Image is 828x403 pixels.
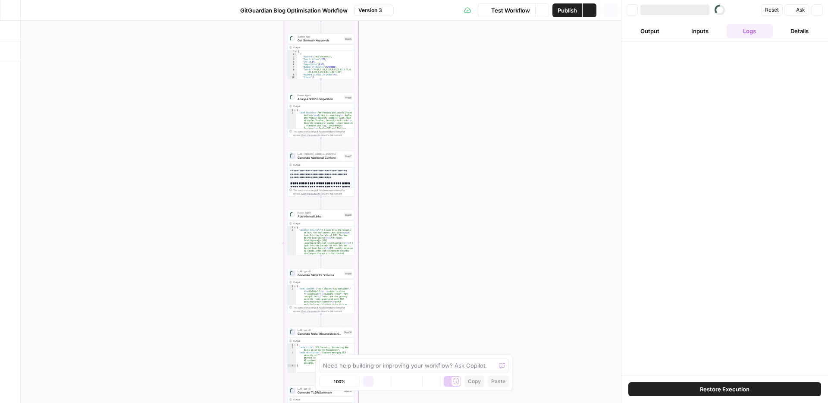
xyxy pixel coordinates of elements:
[288,327,354,373] div: LLM · gpt-4.1Generate Meta Title and DescriptionStep 10Output{ "meta_title":"MCP Security: Uncove...
[301,192,318,195] span: Copy the output
[227,3,353,17] button: GitGuardian Blog Optimisation Workflow
[677,24,723,38] button: Inputs
[295,53,297,56] span: Toggle code folding, rows 2 through 11
[293,280,342,284] div: Output
[488,376,509,387] button: Paste
[240,6,348,15] span: GitGuardian Blog Optimisation Workflow
[344,213,352,217] div: Step 8
[293,46,342,49] div: Output
[344,154,352,158] div: Step 7
[293,104,342,108] div: Output
[301,310,318,312] span: Copy the output
[294,285,296,288] span: Toggle code folding, rows 1 through 3
[298,328,342,332] span: LLM · gpt-4.1
[298,390,342,394] span: Generate TL;DR Summary
[288,210,354,255] div: Power AgentAdd Internal LinksStep 8Output{ "Updated Article":"# A Look Into the Secrets of MCP: T...
[298,94,342,97] span: Power Agent
[298,211,342,214] span: Power Agent
[288,79,297,82] div: 11
[288,346,296,352] div: 2
[344,95,352,99] div: Step 6
[288,74,297,76] div: 9
[727,24,773,38] button: Logs
[344,271,352,275] div: Step 9
[558,6,577,15] span: Publish
[628,382,821,396] button: Restore Execution
[288,365,296,367] div: 4
[491,6,530,15] span: Test Workflow
[358,6,382,14] span: Version 3
[295,50,297,53] span: Toggle code folding, rows 1 through 72
[298,273,342,277] span: Generate FAQs for Schema
[298,152,342,156] span: LLM · [PERSON_NAME]-4-20250514
[464,376,484,387] button: Copy
[491,378,505,385] span: Paste
[288,352,296,365] div: 3
[343,330,352,334] div: Step 10
[344,37,352,41] div: Step 5
[627,24,673,38] button: Output
[301,134,318,136] span: Copy the output
[552,3,582,17] button: Publish
[288,66,297,69] div: 7
[784,4,809,16] button: Ask
[468,378,481,385] span: Copy
[293,189,352,195] div: This output is too large & has been abbreviated for review. to view the full content.
[294,344,296,346] span: Toggle code folding, rows 1 through 4
[298,155,342,160] span: Generate Additional Content
[298,214,342,218] span: Add Internal Links
[320,21,322,33] g: Edge from step_4 to step_5
[776,24,823,38] button: Details
[288,109,296,112] div: 1
[765,6,779,14] span: Reset
[298,38,342,42] span: Get Semrush Keywords
[288,285,296,288] div: 1
[288,50,297,53] div: 1
[298,387,342,390] span: LLM · gpt-4.1
[796,6,805,14] span: Ask
[288,76,297,79] div: 10
[288,56,297,58] div: 3
[293,130,352,137] div: This output is too large & has been abbreviated for review. to view the full content.
[320,197,322,209] g: Edge from step_7 to step_8
[288,344,296,346] div: 1
[293,339,342,343] div: Output
[700,385,750,394] span: Restore Execution
[288,53,297,56] div: 2
[293,398,342,401] div: Output
[354,5,394,16] button: Version 3
[293,222,342,225] div: Output
[288,58,297,61] div: 4
[298,270,342,273] span: LLM · gpt-4.1
[320,314,322,327] g: Edge from step_9 to step_10
[320,255,322,268] g: Edge from step_8 to step_9
[761,4,783,16] button: Reset
[288,227,296,229] div: 1
[294,109,296,112] span: Toggle code folding, rows 1 through 3
[333,378,345,385] span: 100%
[288,268,354,314] div: LLM · gpt-4.1Generate FAQs for SchemaStep 9Output{ "html_content":"<div class=\"faq-container\" >...
[298,97,342,101] span: Analyze SERP Competition
[288,61,297,63] div: 5
[320,138,322,151] g: Edge from step_6 to step_7
[478,3,535,17] button: Test Workflow
[294,227,296,229] span: Toggle code folding, rows 1 through 3
[293,306,352,313] div: This output is too large & has been abbreviated for review. to view the full content.
[293,163,342,167] div: Output
[288,69,297,74] div: 8
[288,92,354,138] div: Power AgentAnalyze SERP CompetitionStep 6Output{ "SERP Research":"## Persona and Search Intent An...
[298,331,342,336] span: Generate Meta Title and Description
[288,34,354,79] div: System AppGet Semrush KeywordsStep 5Output[ { "Keyword":"mcp security", "Search Volume":170, "CPC...
[288,63,297,66] div: 6
[320,79,322,92] g: Edge from step_5 to step_6
[298,35,342,38] span: System App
